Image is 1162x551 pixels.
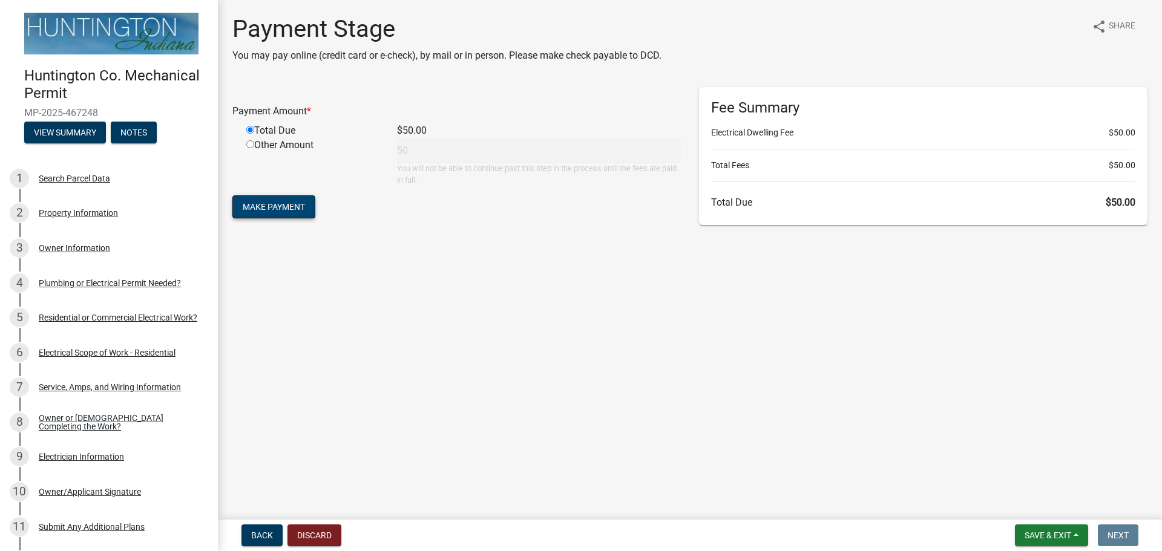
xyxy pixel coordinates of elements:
[287,524,341,546] button: Discard
[223,104,690,119] div: Payment Amount
[237,123,388,138] div: Total Due
[111,128,157,138] wm-modal-confirm: Notes
[10,517,29,536] div: 11
[24,107,194,119] span: MP-2025-467248
[711,197,1135,208] h6: Total Due
[39,279,181,287] div: Plumbing or Electrical Permit Needed?
[10,169,29,188] div: 1
[711,99,1135,117] h6: Fee Summary
[39,244,110,252] div: Owner Information
[232,15,661,44] h1: Payment Stage
[10,308,29,327] div: 5
[1109,19,1135,34] span: Share
[39,487,141,496] div: Owner/Applicant Signature
[232,195,315,218] button: Make Payment
[39,348,176,357] div: Electrical Scope of Work - Residential
[10,447,29,466] div: 9
[111,122,157,143] button: Notes
[1108,530,1129,540] span: Next
[1082,15,1145,38] button: shareShare
[1098,524,1138,546] button: Next
[1092,19,1106,34] i: share
[39,523,145,531] div: Submit Any Additional Plans
[10,343,29,362] div: 6
[39,313,197,322] div: Residential or Commercial Electrical Work?
[241,524,283,546] button: Back
[10,238,29,258] div: 3
[711,159,1135,172] li: Total Fees
[1106,197,1135,208] span: $50.00
[10,482,29,501] div: 10
[10,273,29,293] div: 4
[24,67,208,102] h4: Huntington Co. Mechanical Permit
[388,123,690,138] div: $50.00
[251,530,273,540] span: Back
[711,126,1135,139] li: Electrical Dwelling Fee
[24,128,106,138] wm-modal-confirm: Summary
[10,377,29,397] div: 7
[39,452,124,461] div: Electrician Information
[232,48,661,63] p: You may pay online (credit card or e-check), by mail or in person. Please make check payable to DCD.
[39,174,110,183] div: Search Parcel Data
[1109,159,1135,172] span: $50.00
[1025,530,1071,540] span: Save & Exit
[10,203,29,223] div: 2
[24,122,106,143] button: View Summary
[39,414,199,431] div: Owner or [DEMOGRAPHIC_DATA] Completing the Work?
[39,209,118,217] div: Property Information
[1109,126,1135,139] span: $50.00
[1015,524,1088,546] button: Save & Exit
[10,412,29,432] div: 8
[39,383,181,391] div: Service, Amps, and Wiring Information
[24,13,199,54] img: Huntington County, Indiana
[237,138,388,186] div: Other Amount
